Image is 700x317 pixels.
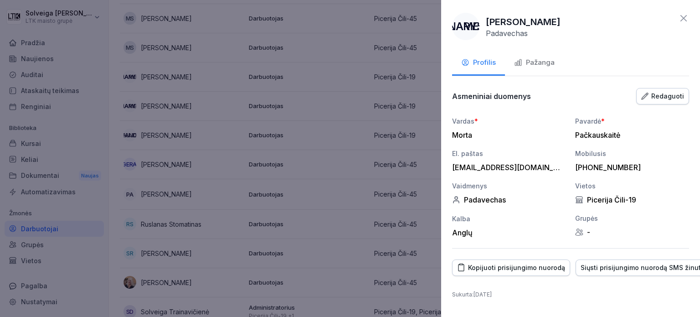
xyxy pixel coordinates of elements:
font: Morta [452,130,472,140]
font: Pažanga [526,58,555,67]
font: Padavechas [486,29,528,38]
font: El. paštas [452,150,483,157]
font: Vaidmenys [452,182,487,190]
font: Sukurta [452,291,472,298]
font: Anglų [452,228,473,237]
font: [DATE] [474,291,492,298]
font: Parlamento narys [430,20,502,33]
font: Vardas [452,117,474,125]
font: : [472,291,474,298]
font: Mobilusis [575,150,606,157]
font: [PERSON_NAME] [486,16,561,27]
font: Asmeniniai duomenys [452,92,531,101]
button: Redaguoti [636,88,689,104]
font: Pačkauskaitė [575,130,620,140]
font: Pavardė [575,117,601,125]
font: Vietos [575,182,596,190]
font: Kalba [452,215,470,223]
font: Grupės [575,214,598,222]
font: Kopijuoti prisijungimo nuorodą [468,264,565,271]
font: Padavechas [464,195,506,204]
button: Pažanga [505,51,564,76]
button: Profilis [452,51,505,76]
font: [PHONE_NUMBER] [575,163,641,172]
button: Kopijuoti prisijungimo nuorodą [452,260,570,276]
font: Profilis [473,58,496,67]
font: - [587,228,590,237]
font: Redaguoti [651,92,684,100]
font: Picerija Čili-19 [587,195,636,204]
font: [EMAIL_ADDRESS][DOMAIN_NAME] [452,163,578,172]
